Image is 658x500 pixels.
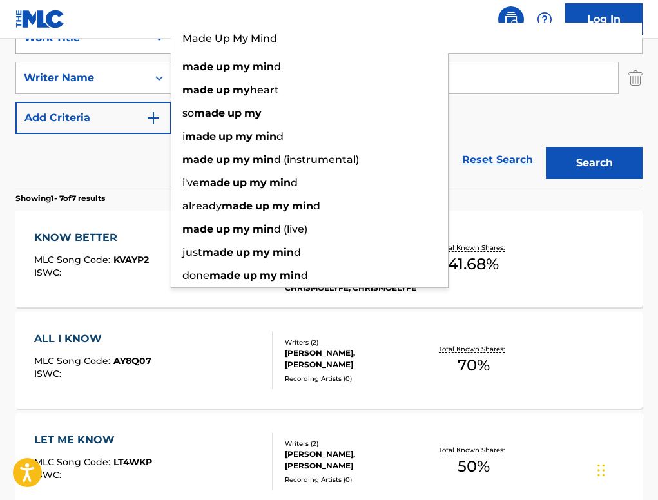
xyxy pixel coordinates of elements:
span: d [291,177,298,189]
strong: min [273,246,294,258]
span: d [274,61,281,73]
span: AY8Q07 [113,355,151,367]
button: Add Criteria [15,102,171,134]
strong: up [216,153,230,166]
span: ISWC : [34,469,64,481]
strong: my [233,61,250,73]
a: Reset Search [456,146,539,174]
strong: my [249,177,267,189]
strong: min [253,153,274,166]
p: Total Known Shares: [439,243,508,253]
div: [PERSON_NAME], [PERSON_NAME] [285,347,421,370]
span: MLC Song Code : [34,355,113,367]
strong: up [216,223,230,235]
span: d [276,130,284,142]
strong: made [199,177,230,189]
a: Public Search [498,6,524,32]
span: d [313,200,320,212]
strong: up [227,107,242,119]
strong: up [216,61,230,73]
div: Help [532,6,557,32]
span: just [182,246,202,258]
img: Delete Criterion [628,62,643,94]
div: KNOW BETTER [34,230,149,245]
strong: my [260,269,277,282]
strong: min [280,269,301,282]
span: ISWC : [34,267,64,278]
strong: made [222,200,253,212]
img: 9d2ae6d4665cec9f34b9.svg [146,110,161,126]
iframe: Chat Widget [594,438,658,500]
div: LET ME KNOW [34,432,152,448]
span: ISWC : [34,368,64,380]
a: ALL I KNOWMLC Song Code:AY8Q07ISWC:Writers (2)[PERSON_NAME], [PERSON_NAME]Recording Artists (0)To... [15,312,643,409]
strong: made [182,84,213,96]
strong: made [209,269,240,282]
strong: up [243,269,257,282]
span: 70 % [458,354,490,377]
strong: up [233,177,247,189]
p: Total Known Shares: [439,445,508,455]
strong: made [194,107,225,119]
p: Total Known Shares: [439,344,508,354]
strong: made [182,61,213,73]
span: i've [182,177,199,189]
span: already [182,200,222,212]
form: Search Form [15,22,643,186]
div: Writers ( 2 ) [285,439,421,448]
strong: made [182,223,213,235]
span: so [182,107,194,119]
span: d [294,246,301,258]
strong: my [244,107,262,119]
img: MLC Logo [15,10,65,28]
strong: my [235,130,253,142]
span: 41.68 % [448,253,499,276]
div: Drag [597,451,605,490]
span: 50 % [458,455,490,478]
button: Search [546,147,643,179]
span: heart [250,84,279,96]
div: Recording Artists ( 0 ) [285,374,421,383]
strong: min [255,130,276,142]
strong: min [269,177,291,189]
span: MLC Song Code : [34,254,113,265]
img: search [503,12,519,27]
div: Writer Name [24,70,140,86]
strong: min [253,223,274,235]
strong: my [233,223,250,235]
div: Recording Artists ( 0 ) [285,475,421,485]
strong: made [202,246,233,258]
span: LT4WKP [113,456,152,468]
div: [PERSON_NAME], [PERSON_NAME] [285,448,421,472]
span: d [301,269,308,282]
div: Writers ( 2 ) [285,338,421,347]
strong: my [253,246,270,258]
strong: made [182,153,213,166]
span: i [182,130,185,142]
strong: my [272,200,289,212]
strong: my [233,84,250,96]
img: help [537,12,552,27]
strong: my [233,153,250,166]
strong: min [253,61,274,73]
strong: up [216,84,230,96]
a: Log In [565,3,643,35]
strong: up [218,130,233,142]
strong: min [292,200,313,212]
span: KVAYP2 [113,254,149,265]
strong: up [236,246,250,258]
strong: made [185,130,216,142]
span: MLC Song Code : [34,456,113,468]
p: Showing 1 - 7 of 7 results [15,193,105,204]
span: d (live) [274,223,307,235]
strong: up [255,200,269,212]
span: done [182,269,209,282]
span: d (instrumental) [274,153,359,166]
a: KNOW BETTERMLC Song Code:KVAYP2ISWC:Writers (3)[PERSON_NAME] [PERSON_NAME], [PERSON_NAME], [PERSO... [15,211,643,307]
div: ALL I KNOW [34,331,151,347]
